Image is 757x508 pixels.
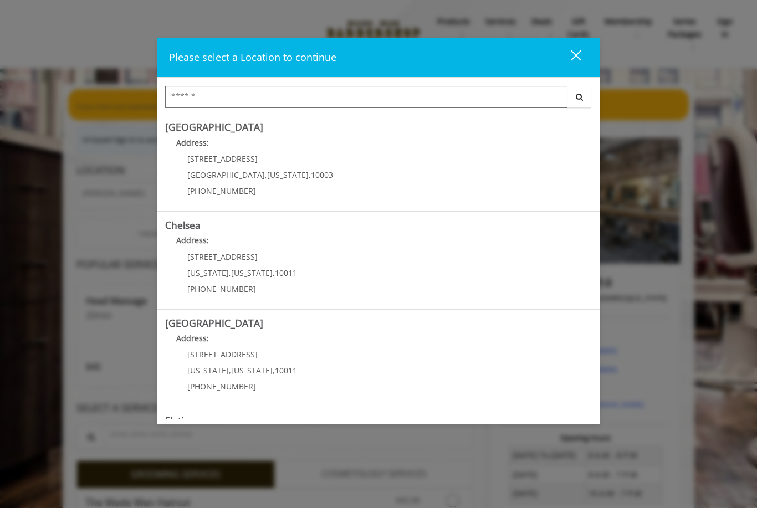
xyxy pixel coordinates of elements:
[573,93,586,101] i: Search button
[231,365,273,376] span: [US_STATE]
[558,49,580,66] div: close dialog
[311,170,333,180] span: 10003
[176,137,209,148] b: Address:
[176,235,209,245] b: Address:
[273,365,275,376] span: ,
[165,86,592,114] div: Center Select
[176,333,209,343] b: Address:
[187,284,256,294] span: [PHONE_NUMBER]
[165,86,567,108] input: Search Center
[187,252,258,262] span: [STREET_ADDRESS]
[187,186,256,196] span: [PHONE_NUMBER]
[165,414,200,427] b: Flatiron
[550,46,588,69] button: close dialog
[165,316,263,330] b: [GEOGRAPHIC_DATA]
[265,170,267,180] span: ,
[169,50,336,64] span: Please select a Location to continue
[187,381,256,392] span: [PHONE_NUMBER]
[187,268,229,278] span: [US_STATE]
[165,218,201,232] b: Chelsea
[229,365,231,376] span: ,
[187,349,258,360] span: [STREET_ADDRESS]
[187,365,229,376] span: [US_STATE]
[187,170,265,180] span: [GEOGRAPHIC_DATA]
[165,120,263,134] b: [GEOGRAPHIC_DATA]
[267,170,309,180] span: [US_STATE]
[229,268,231,278] span: ,
[275,365,297,376] span: 10011
[273,268,275,278] span: ,
[309,170,311,180] span: ,
[275,268,297,278] span: 10011
[187,153,258,164] span: [STREET_ADDRESS]
[231,268,273,278] span: [US_STATE]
